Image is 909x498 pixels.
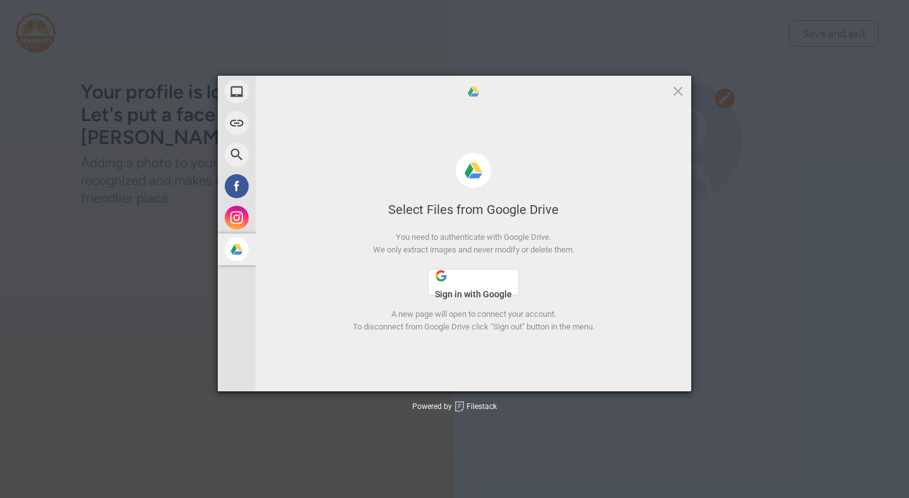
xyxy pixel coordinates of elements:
[256,308,691,321] div: A new page will open to connect your account.
[466,85,480,98] span: Google Drive
[256,231,691,244] div: You need to authenticate with Google Drive.
[256,201,691,218] div: Select Files from Google Drive
[412,401,497,413] div: Powered by Filestack
[218,139,369,170] div: Web Search
[428,269,519,295] button: Sign in with Google
[671,84,685,98] span: Click here or hit ESC to close picker
[256,321,691,333] div: To disconnect from Google Drive click "Sign out" button in the menu.
[218,202,369,234] div: Instagram
[218,76,369,107] div: My Device
[256,244,691,256] div: We only extract images and never modify or delete them.
[435,289,512,299] span: Sign in with Google
[218,234,369,265] div: Google Drive
[218,170,369,202] div: Facebook
[218,107,369,139] div: Link (URL)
